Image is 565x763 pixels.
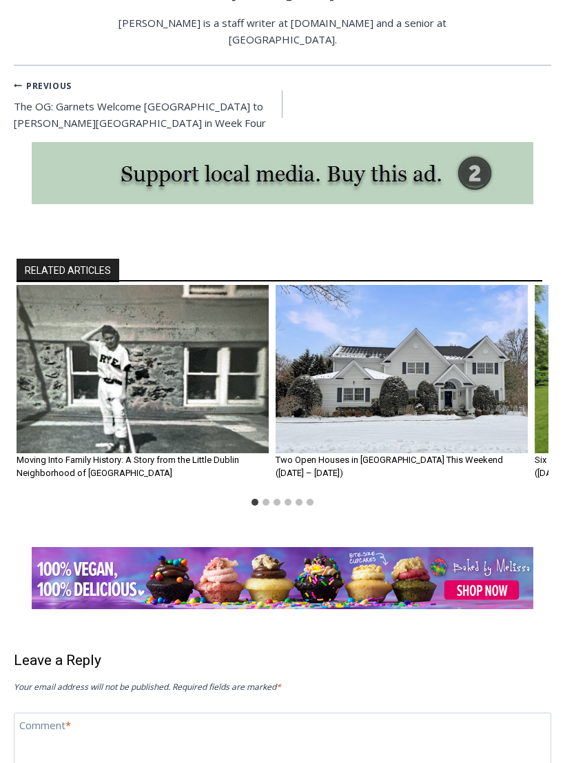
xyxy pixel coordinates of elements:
[14,682,170,693] span: Your email address will not be published.
[32,548,533,610] img: Baked by Melissa
[14,77,282,132] a: PreviousThe OG: Garnets Welcome [GEOGRAPHIC_DATA] to [PERSON_NAME][GEOGRAPHIC_DATA] in Week Four
[14,80,72,93] small: Previous
[19,720,71,737] label: Comment
[285,499,291,506] button: Go to slide 4
[154,117,158,130] div: /
[1,137,206,172] a: [PERSON_NAME] Read Sanctuary Fall Fest: [DATE]
[307,499,314,506] button: Go to slide 6
[161,117,167,130] div: 6
[11,139,183,170] h4: [PERSON_NAME] Read Sanctuary Fall Fest: [DATE]
[32,143,533,205] img: support local media, buy this ad
[172,682,281,693] span: Required fields are marked
[17,455,239,479] a: Moving Into Family History: A Story from the Little Dublin Neighborhood of [GEOGRAPHIC_DATA]
[14,77,551,132] nav: Posts
[94,15,471,48] p: [PERSON_NAME] is a staff writer at [DOMAIN_NAME] and a senior at [GEOGRAPHIC_DATA].
[14,651,551,673] h3: Leave a Reply
[145,41,196,113] div: Face Painting
[276,286,528,491] div: 2 of 6
[17,497,548,508] ul: Select a slide to show
[263,499,269,506] button: Go to slide 2
[276,455,503,479] a: Two Open Houses in [GEOGRAPHIC_DATA] This Weekend ([DATE] – [DATE])
[274,499,280,506] button: Go to slide 3
[145,117,151,130] div: 3
[17,286,269,491] div: 1 of 6
[17,286,269,454] img: (PHOTO: At 219 Central Avenue in Rye: Kelly Mitten's grandfather, John Grippo, who according the ...
[296,499,302,506] button: Go to slide 5
[251,499,258,506] button: Go to slide 1
[276,286,528,454] img: 5 Johnson Place, Rye
[17,259,119,283] h2: RELATED ARTICLES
